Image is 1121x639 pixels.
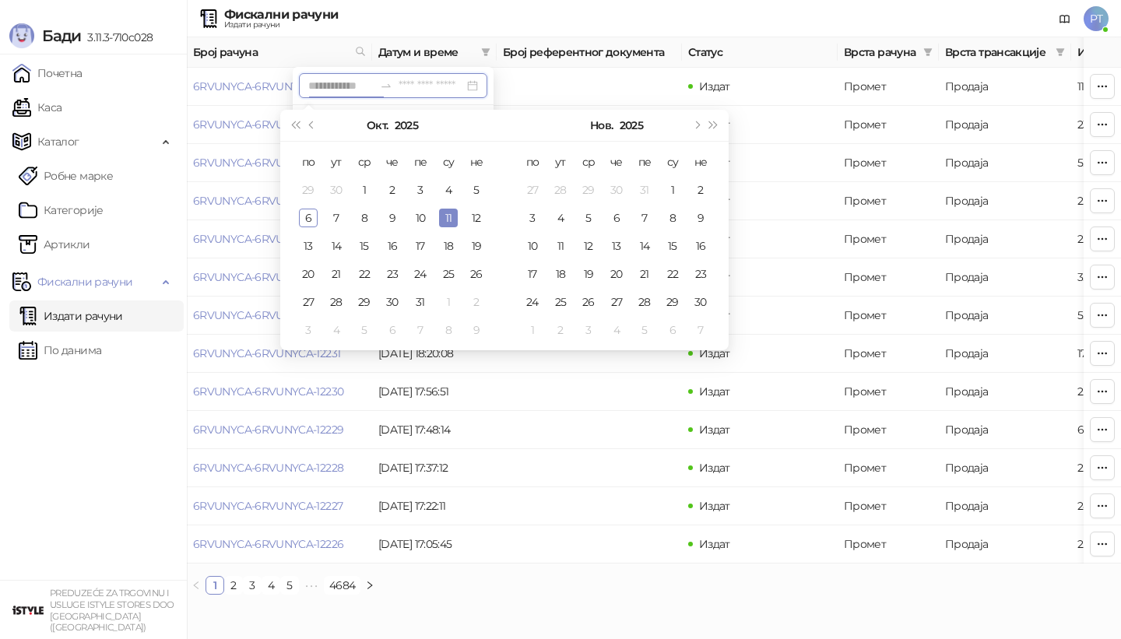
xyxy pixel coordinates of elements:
td: Продаја [939,182,1071,220]
th: Статус [682,37,838,68]
div: 6 [383,321,402,339]
span: filter [1052,40,1068,64]
th: по [518,148,546,176]
th: не [462,148,490,176]
div: 29 [579,181,598,199]
span: Издат [699,156,730,170]
td: 2025-10-30 [378,288,406,316]
td: 2025-11-16 [687,232,715,260]
a: 6RVUNYCA-6RVUNYCA-12237 [193,118,343,132]
th: по [294,148,322,176]
div: 20 [607,265,626,283]
div: 4 [439,181,458,199]
th: су [659,148,687,176]
div: 9 [383,209,402,227]
td: 2025-10-01 [350,176,378,204]
div: 27 [299,293,318,311]
td: 2025-11-15 [659,232,687,260]
div: 3 [579,321,598,339]
div: 13 [607,237,626,255]
div: 19 [579,265,598,283]
td: Промет [838,144,939,182]
td: Продаја [939,106,1071,144]
div: 2 [691,181,710,199]
a: Издати рачуни [19,300,123,332]
button: right [360,576,379,595]
td: 2025-10-27 [294,288,322,316]
td: 2025-09-29 [294,176,322,204]
td: 2025-11-25 [546,288,575,316]
div: 24 [523,293,542,311]
td: 2025-12-04 [603,316,631,344]
span: Издат [699,79,730,93]
li: 2 [224,576,243,595]
span: filter [920,40,936,64]
span: swap-right [380,79,392,92]
td: 2025-10-27 [518,176,546,204]
td: 2025-11-12 [575,232,603,260]
a: 6RVUNYCA-6RVUNYCA-12229 [193,423,343,437]
div: 17 [411,237,430,255]
a: 6RVUNYCA-6RVUNYCA-12236 [193,156,343,170]
li: Следећа страна [360,576,379,595]
div: 25 [439,265,458,283]
a: 6RVUNYCA-6RVUNYCA-12230 [193,384,343,398]
div: 10 [411,209,430,227]
div: 30 [327,181,346,199]
span: filter [923,47,933,57]
div: 1 [439,293,458,311]
div: 28 [551,181,570,199]
div: 2 [551,321,570,339]
div: 14 [635,237,654,255]
td: 2025-10-23 [378,260,406,288]
td: 2025-10-12 [462,204,490,232]
td: 2025-09-30 [322,176,350,204]
div: 6 [663,321,682,339]
td: 2025-12-02 [546,316,575,344]
div: 2 [467,293,486,311]
td: 2025-10-15 [350,232,378,260]
td: 2025-11-02 [687,176,715,204]
td: 2025-11-14 [631,232,659,260]
td: 2025-10-11 [434,204,462,232]
div: 31 [411,293,430,311]
a: 1 [206,577,223,594]
td: 2025-10-21 [322,260,350,288]
div: 8 [355,209,374,227]
button: Следећи месец (PageDown) [687,110,705,141]
th: пе [631,148,659,176]
th: че [378,148,406,176]
div: 17 [523,265,542,283]
th: ср [350,148,378,176]
td: Продаја [939,411,1071,449]
div: 15 [663,237,682,255]
div: 21 [635,265,654,283]
a: 3 [244,577,261,594]
td: 2025-11-26 [575,288,603,316]
span: Издат [699,118,730,132]
td: 2025-10-24 [406,260,434,288]
td: 2025-10-16 [378,232,406,260]
div: 13 [299,237,318,255]
th: ср [575,148,603,176]
td: 6RVUNYCA-6RVUNYCA-12232 [187,297,372,335]
td: Промет [838,258,939,297]
td: Промет [838,220,939,258]
th: ут [546,148,575,176]
span: to [380,79,392,92]
button: Изабери годину [395,110,418,141]
td: 2025-11-13 [603,232,631,260]
a: Робне марке [19,160,113,191]
button: Изабери месец [367,110,388,141]
td: 2025-11-09 [462,316,490,344]
td: 2025-10-18 [434,232,462,260]
td: 2025-11-05 [575,204,603,232]
div: 18 [439,237,458,255]
span: Издат [699,308,730,322]
td: 2025-11-01 [659,176,687,204]
td: 6RVUNYCA-6RVUNYCA-12236 [187,144,372,182]
img: 64x64-companyLogo-77b92cf4-9946-4f36-9751-bf7bb5fd2c7d.png [12,595,44,626]
a: 6RVUNYCA-6RVUNYCA-12226 [193,537,343,551]
div: 23 [691,265,710,283]
span: filter [1056,47,1065,57]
